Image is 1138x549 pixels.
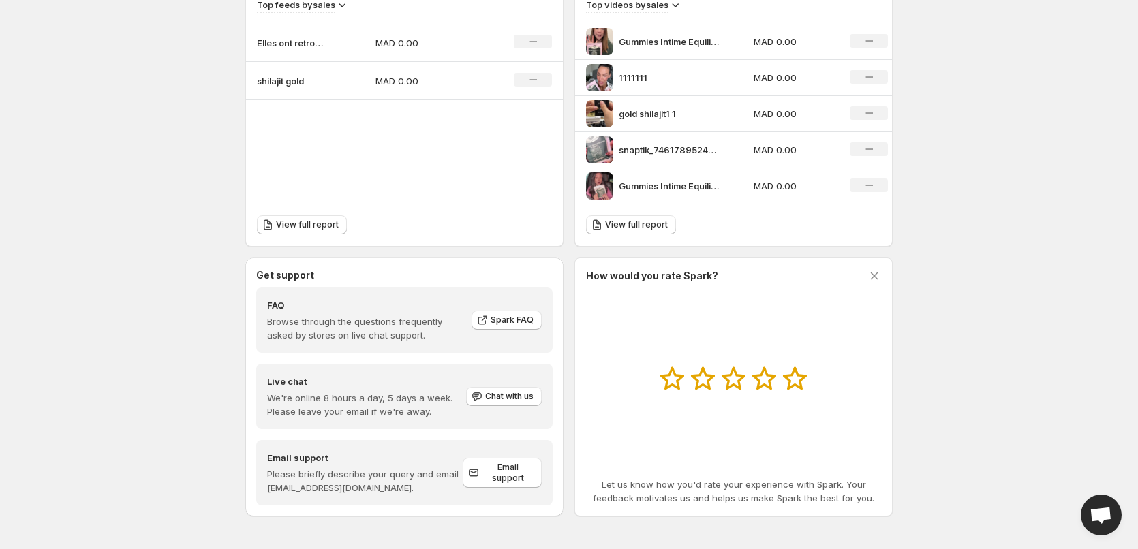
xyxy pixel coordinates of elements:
[1081,495,1122,535] div: Open chat
[619,179,721,193] p: Gummies Intime Equilibre Bien-etre Elosya-1
[754,143,834,157] p: MAD 0.00
[586,172,613,200] img: Gummies Intime Equilibre Bien-etre Elosya-1
[257,215,347,234] a: View full report
[463,458,542,488] a: Email support
[586,269,718,283] h3: How would you rate Spark?
[491,315,534,326] span: Spark FAQ
[375,36,472,50] p: MAD 0.00
[754,35,834,48] p: MAD 0.00
[267,375,465,388] h4: Live chat
[267,298,462,312] h4: FAQ
[257,36,325,50] p: Elles ont retrouvé confiance en leur intimité
[466,387,542,406] button: Chat with us
[482,462,534,484] span: Email support
[485,391,534,402] span: Chat with us
[586,136,613,163] img: snaptik_7461789524872482079
[267,315,462,342] p: Browse through the questions frequently asked by stores on live chat support.
[754,107,834,121] p: MAD 0.00
[267,391,465,418] p: We're online 8 hours a day, 5 days a week. Please leave your email if we're away.
[586,100,613,127] img: gold shilajit1 1
[619,143,721,157] p: snaptik_7461789524872482079
[619,71,721,84] p: 1111111
[605,219,668,230] span: View full report
[754,179,834,193] p: MAD 0.00
[375,74,472,88] p: MAD 0.00
[619,35,721,48] p: Gummies Intime Equilibre Bien-etre Elosya-2
[257,74,325,88] p: shilajit gold
[472,311,542,330] a: Spark FAQ
[586,215,676,234] a: View full report
[256,268,314,282] h3: Get support
[586,477,881,505] p: Let us know how you'd rate your experience with Spark. Your feedback motivates us and helps us ma...
[267,467,463,495] p: Please briefly describe your query and email [EMAIL_ADDRESS][DOMAIN_NAME].
[276,219,339,230] span: View full report
[267,451,463,465] h4: Email support
[619,107,721,121] p: gold shilajit1 1
[754,71,834,84] p: MAD 0.00
[586,64,613,91] img: 1111111
[586,28,613,55] img: Gummies Intime Equilibre Bien-etre Elosya-2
